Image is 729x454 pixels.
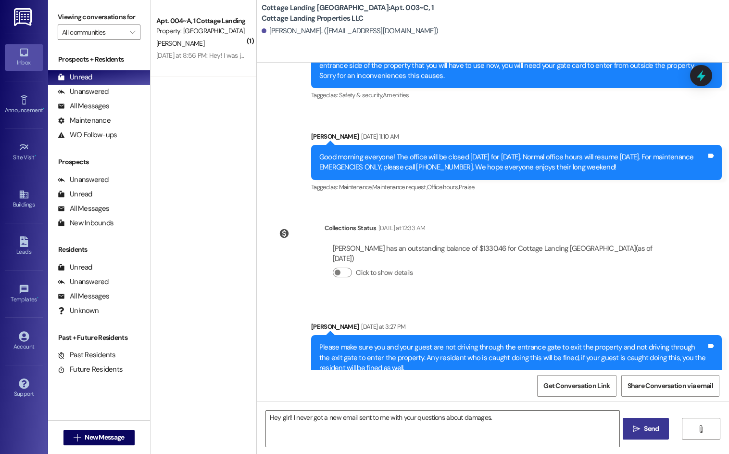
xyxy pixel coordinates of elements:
a: Account [5,328,43,354]
div: Good morning everyone! The office will be closed [DATE] for [DATE]. Normal office hours will resu... [319,152,706,173]
span: • [35,153,36,159]
div: Collections Status [325,223,376,233]
div: Unread [58,189,92,199]
a: Leads [5,233,43,259]
i:  [74,434,81,441]
div: WO Follow-ups [58,130,117,140]
div: Past Residents [58,350,116,360]
div: Prospects + Residents [48,54,150,65]
button: Share Conversation via email [621,375,719,397]
input: All communities [62,25,125,40]
span: Safety & security , [339,91,383,99]
span: Share Conversation via email [628,381,713,391]
div: Past + Future Residents [48,333,150,343]
div: Unread [58,262,92,272]
i:  [130,28,135,36]
button: Get Conversation Link [537,375,616,397]
span: Maintenance , [339,183,372,191]
span: Send [644,424,659,434]
a: Inbox [5,44,43,70]
div: Tagged as: [311,88,722,102]
div: [PERSON_NAME] has an outstanding balance of $1330.46 for Cottage Landing [GEOGRAPHIC_DATA] (as of... [333,244,674,264]
div: [DATE] at 8:56 PM: Hey! I was just wondering if there was a way that I could opt out of the "rent... [156,51,606,60]
label: Viewing conversations for [58,10,140,25]
div: [DATE] at 12:33 AM [376,223,425,233]
div: All Messages [58,204,109,214]
div: Property: [GEOGRAPHIC_DATA] [GEOGRAPHIC_DATA] [156,26,245,36]
div: [PERSON_NAME] [311,322,722,335]
span: Praise [459,183,475,191]
span: Get Conversation Link [543,381,610,391]
textarea: Hey girl! I never got a new email sent to me with your questions about damages. [266,411,619,447]
a: Templates • [5,281,43,307]
a: Support [5,376,43,402]
label: Click to show details [356,268,413,278]
a: Buildings [5,186,43,212]
button: New Message [63,430,135,445]
div: [DATE] at 3:27 PM [359,322,405,332]
div: New Inbounds [58,218,113,228]
i:  [697,425,704,433]
span: Amenities [383,91,409,99]
div: Unanswered [58,87,109,97]
i:  [633,425,640,433]
div: Apt. 004~A, 1 Cottage Landing Properties LLC [156,16,245,26]
span: • [37,295,38,301]
div: Prospects [48,157,150,167]
b: Cottage Landing [GEOGRAPHIC_DATA]: Apt. 003~C, 1 Cottage Landing Properties LLC [262,3,454,24]
div: All Messages [58,101,109,111]
div: Unknown [58,306,99,316]
div: [PERSON_NAME]. ([EMAIL_ADDRESS][DOMAIN_NAME]) [262,26,439,36]
div: [DATE] 11:10 AM [359,131,399,142]
div: Please make sure you and your guest are not driving through the entrance gate to exit the propert... [319,342,706,373]
div: All Messages [58,291,109,301]
a: Site Visit • [5,139,43,165]
span: • [43,105,44,112]
div: Unread [58,72,92,82]
div: Future Residents [58,364,123,375]
span: [PERSON_NAME] [156,39,204,48]
div: Tagged as: [311,180,722,194]
span: New Message [85,432,124,442]
button: Send [623,418,669,440]
span: Office hours , [427,183,459,191]
div: Residents [48,245,150,255]
span: Maintenance request , [372,183,427,191]
div: Unanswered [58,277,109,287]
div: Unanswered [58,175,109,185]
div: [PERSON_NAME] [311,131,722,145]
div: Maintenance [58,116,111,126]
img: ResiDesk Logo [14,8,34,26]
